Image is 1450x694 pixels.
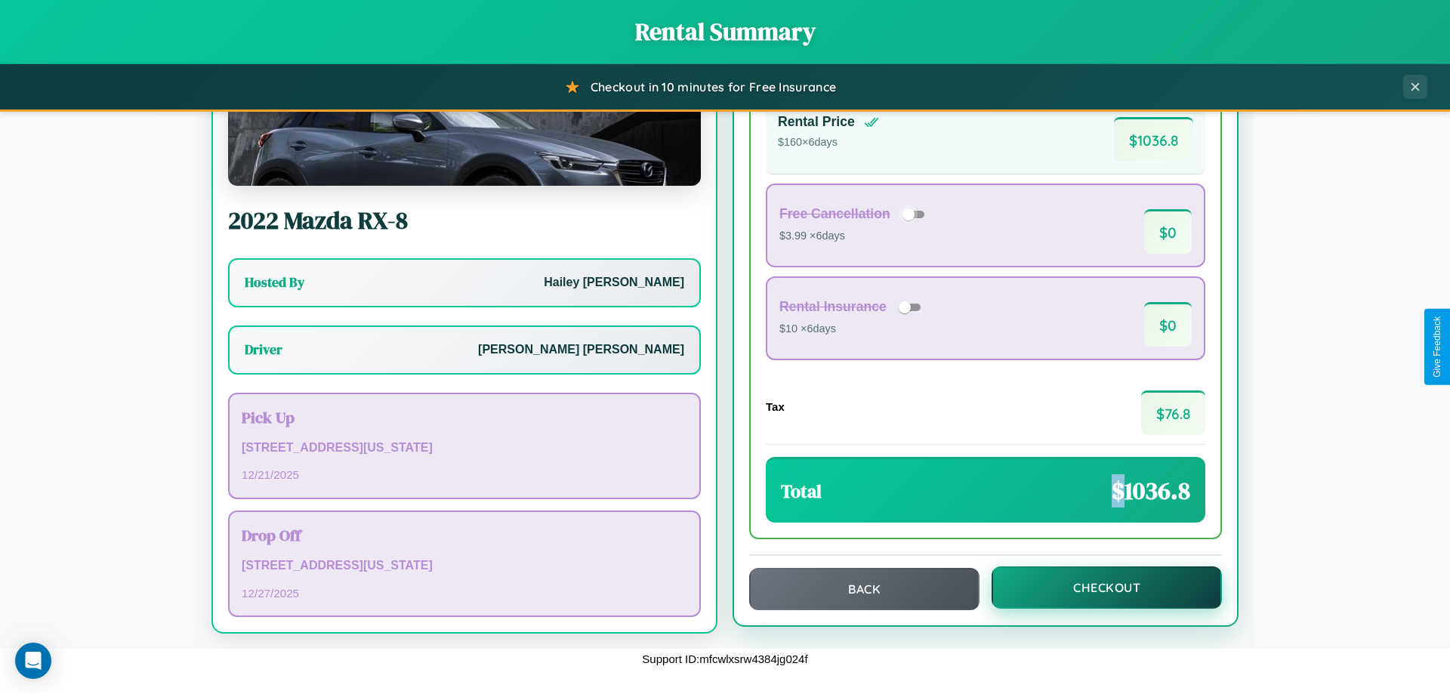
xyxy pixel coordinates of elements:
div: Give Feedback [1432,316,1442,378]
p: 12 / 27 / 2025 [242,583,687,603]
p: $3.99 × 6 days [779,227,930,246]
h2: 2022 Mazda RX-8 [228,204,701,237]
button: Back [749,568,980,610]
p: [STREET_ADDRESS][US_STATE] [242,555,687,577]
button: Checkout [992,566,1222,609]
p: $ 160 × 6 days [778,133,879,153]
p: [STREET_ADDRESS][US_STATE] [242,437,687,459]
span: Checkout in 10 minutes for Free Insurance [591,79,836,94]
h4: Rental Price [778,114,855,130]
span: $ 76.8 [1141,390,1205,435]
div: Open Intercom Messenger [15,643,51,679]
h3: Hosted By [245,273,304,291]
h4: Rental Insurance [779,299,887,315]
p: [PERSON_NAME] [PERSON_NAME] [478,339,684,361]
span: $ 1036.8 [1114,117,1193,162]
h3: Pick Up [242,406,687,428]
span: $ 0 [1144,302,1192,347]
span: $ 1036.8 [1112,474,1190,507]
h3: Drop Off [242,524,687,546]
h4: Free Cancellation [779,206,890,222]
span: $ 0 [1144,209,1192,254]
h3: Driver [245,341,282,359]
h3: Total [781,479,822,504]
p: Support ID: mfcwlxsrw4384jg024f [642,649,807,669]
p: $10 × 6 days [779,319,926,339]
h4: Tax [766,400,785,413]
h1: Rental Summary [15,15,1435,48]
p: 12 / 21 / 2025 [242,464,687,485]
p: Hailey [PERSON_NAME] [544,272,684,294]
